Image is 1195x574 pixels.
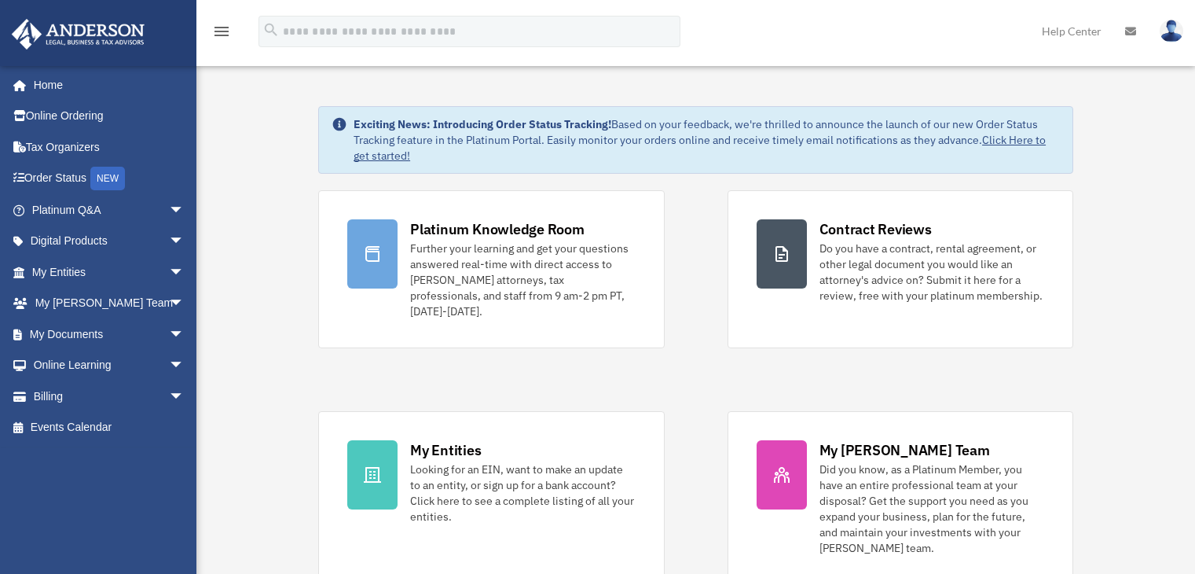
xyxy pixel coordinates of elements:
a: Online Ordering [11,101,208,132]
a: Click Here to get started! [354,133,1046,163]
div: Contract Reviews [819,219,932,239]
img: Anderson Advisors Platinum Portal [7,19,149,50]
a: Contract Reviews Do you have a contract, rental agreement, or other legal document you would like... [728,190,1073,348]
span: arrow_drop_down [169,226,200,258]
div: NEW [90,167,125,190]
i: menu [212,22,231,41]
a: Order StatusNEW [11,163,208,195]
a: Home [11,69,200,101]
div: Did you know, as a Platinum Member, you have an entire professional team at your disposal? Get th... [819,462,1044,556]
span: arrow_drop_down [169,318,200,351]
a: Events Calendar [11,412,208,443]
span: arrow_drop_down [169,350,200,382]
a: Online Learningarrow_drop_down [11,350,208,381]
div: Based on your feedback, we're thrilled to announce the launch of our new Order Status Tracking fe... [354,116,1060,164]
a: My [PERSON_NAME] Teamarrow_drop_down [11,288,208,319]
div: Further your learning and get your questions answered real-time with direct access to [PERSON_NAM... [410,241,635,319]
span: arrow_drop_down [169,381,200,413]
img: User Pic [1160,20,1183,42]
span: arrow_drop_down [169,256,200,289]
a: My Documentsarrow_drop_down [11,318,208,350]
a: Tax Organizers [11,131,208,163]
a: Platinum Q&Aarrow_drop_down [11,194,208,226]
div: My [PERSON_NAME] Team [819,440,990,460]
span: arrow_drop_down [169,288,200,320]
strong: Exciting News: Introducing Order Status Tracking! [354,117,611,131]
span: arrow_drop_down [169,194,200,226]
a: My Entitiesarrow_drop_down [11,256,208,288]
a: Billingarrow_drop_down [11,381,208,412]
i: search [262,21,280,39]
a: menu [212,28,231,41]
a: Digital Productsarrow_drop_down [11,226,208,257]
div: My Entities [410,440,481,460]
a: Platinum Knowledge Room Further your learning and get your questions answered real-time with dire... [318,190,664,348]
div: Looking for an EIN, want to make an update to an entity, or sign up for a bank account? Click her... [410,462,635,524]
div: Platinum Knowledge Room [410,219,585,239]
div: Do you have a contract, rental agreement, or other legal document you would like an attorney's ad... [819,241,1044,304]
